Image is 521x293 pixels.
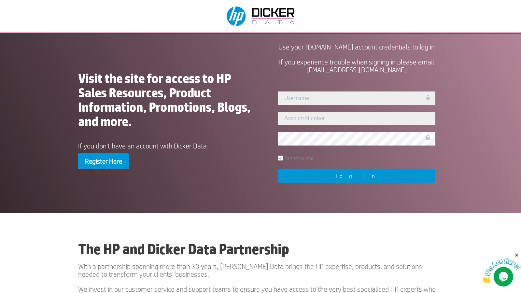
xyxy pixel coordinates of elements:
p: With a partnership spanning more than 30 years, [PERSON_NAME] Data brings the HP expertise, produ... [78,262,443,285]
span: Use your [DOMAIN_NAME] account credentials to log in [278,43,435,51]
iframe: chat widget [481,252,521,283]
input: Account Number [278,112,435,125]
h1: Visit the site for access to HP Sales Resources, Product Information, Promotions, Blogs, and more. [78,71,250,132]
img: Dicker Data & HP [223,3,300,29]
b: The HP and Dicker Data Partnership [78,241,289,258]
span: If you experience trouble when signing in please email [EMAIL_ADDRESS][DOMAIN_NAME] [279,58,434,74]
input: Username [278,91,435,105]
label: Remember me [278,156,313,160]
input: Log In [278,169,435,183]
span: If you don’t have an account with Dicker Data [78,142,207,150]
a: Register Here [78,153,129,169]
